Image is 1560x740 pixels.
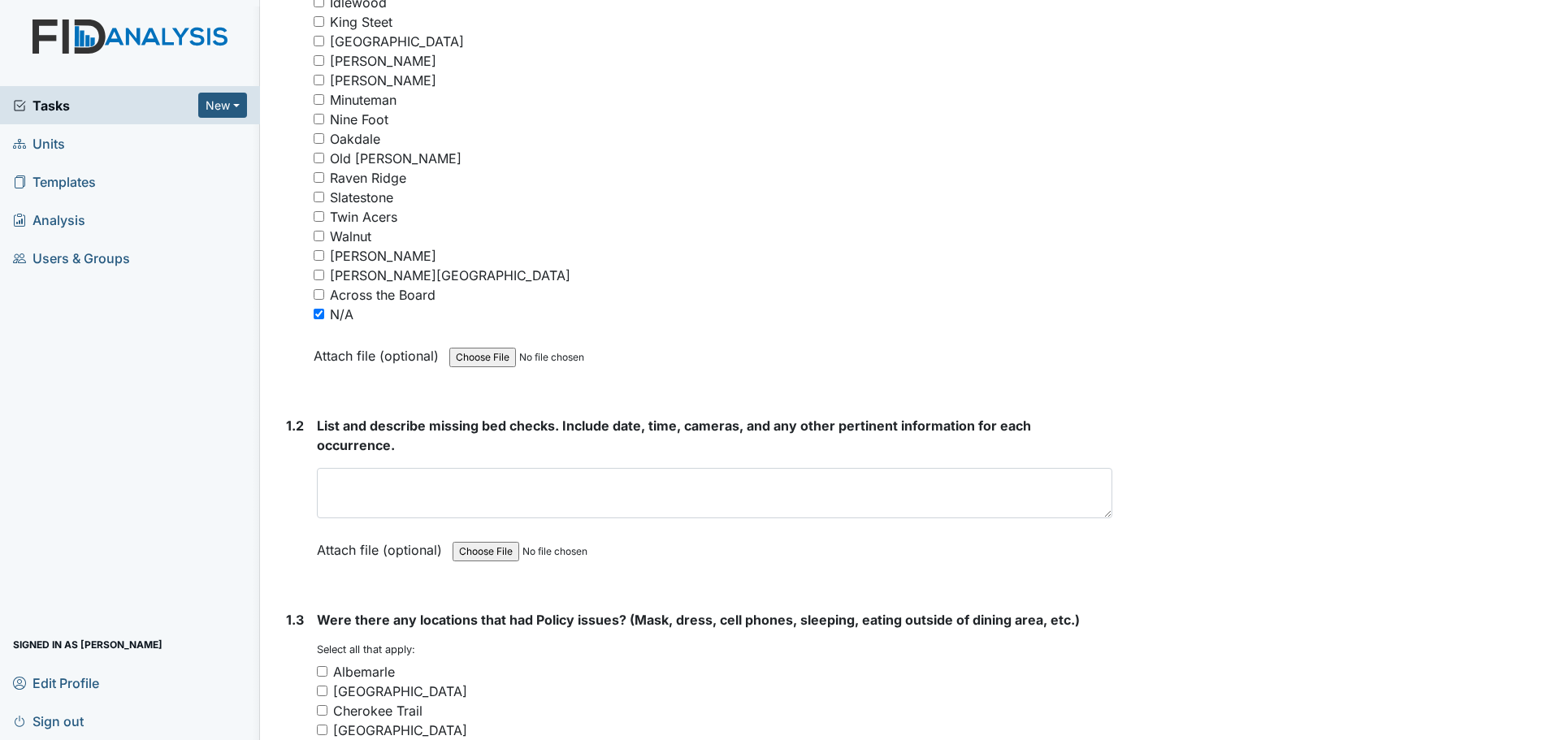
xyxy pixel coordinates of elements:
[330,110,388,129] div: Nine Foot
[314,16,324,27] input: King Steet
[330,207,397,227] div: Twin Acers
[314,55,324,66] input: [PERSON_NAME]
[317,686,327,696] input: [GEOGRAPHIC_DATA]
[314,211,324,222] input: Twin Acers
[198,93,247,118] button: New
[314,114,324,124] input: Nine Foot
[317,725,327,735] input: [GEOGRAPHIC_DATA]
[13,207,85,232] span: Analysis
[13,245,130,270] span: Users & Groups
[333,721,467,740] div: [GEOGRAPHIC_DATA]
[330,51,436,71] div: [PERSON_NAME]
[330,32,464,51] div: [GEOGRAPHIC_DATA]
[317,418,1031,453] span: List and describe missing bed checks. Include date, time, cameras, and any other pertinent inform...
[330,188,393,207] div: Slatestone
[314,94,324,105] input: Minuteman
[330,129,380,149] div: Oakdale
[314,309,324,319] input: N/A
[314,75,324,85] input: [PERSON_NAME]
[314,250,324,261] input: [PERSON_NAME]
[330,149,461,168] div: Old [PERSON_NAME]
[333,682,467,701] div: [GEOGRAPHIC_DATA]
[330,266,570,285] div: [PERSON_NAME][GEOGRAPHIC_DATA]
[314,36,324,46] input: [GEOGRAPHIC_DATA]
[314,289,324,300] input: Across the Board
[314,133,324,144] input: Oakdale
[317,705,327,716] input: Cherokee Trail
[330,246,436,266] div: [PERSON_NAME]
[333,662,395,682] div: Albemarle
[13,632,162,657] span: Signed in as [PERSON_NAME]
[330,168,406,188] div: Raven Ridge
[330,71,436,90] div: [PERSON_NAME]
[317,666,327,677] input: Albemarle
[317,531,448,560] label: Attach file (optional)
[317,643,415,656] small: Select all that apply:
[13,169,96,194] span: Templates
[330,305,353,324] div: N/A
[314,192,324,202] input: Slatestone
[314,231,324,241] input: Walnut
[330,285,435,305] div: Across the Board
[13,131,65,156] span: Units
[333,701,422,721] div: Cherokee Trail
[314,337,445,366] label: Attach file (optional)
[314,153,324,163] input: Old [PERSON_NAME]
[314,172,324,183] input: Raven Ridge
[13,96,198,115] a: Tasks
[13,670,99,695] span: Edit Profile
[314,270,324,280] input: [PERSON_NAME][GEOGRAPHIC_DATA]
[13,708,84,734] span: Sign out
[330,227,371,246] div: Walnut
[286,610,304,630] label: 1.3
[317,612,1080,628] span: Were there any locations that had Policy issues? (Mask, dress, cell phones, sleeping, eating outs...
[330,90,396,110] div: Minuteman
[330,12,392,32] div: King Steet
[286,416,304,435] label: 1.2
